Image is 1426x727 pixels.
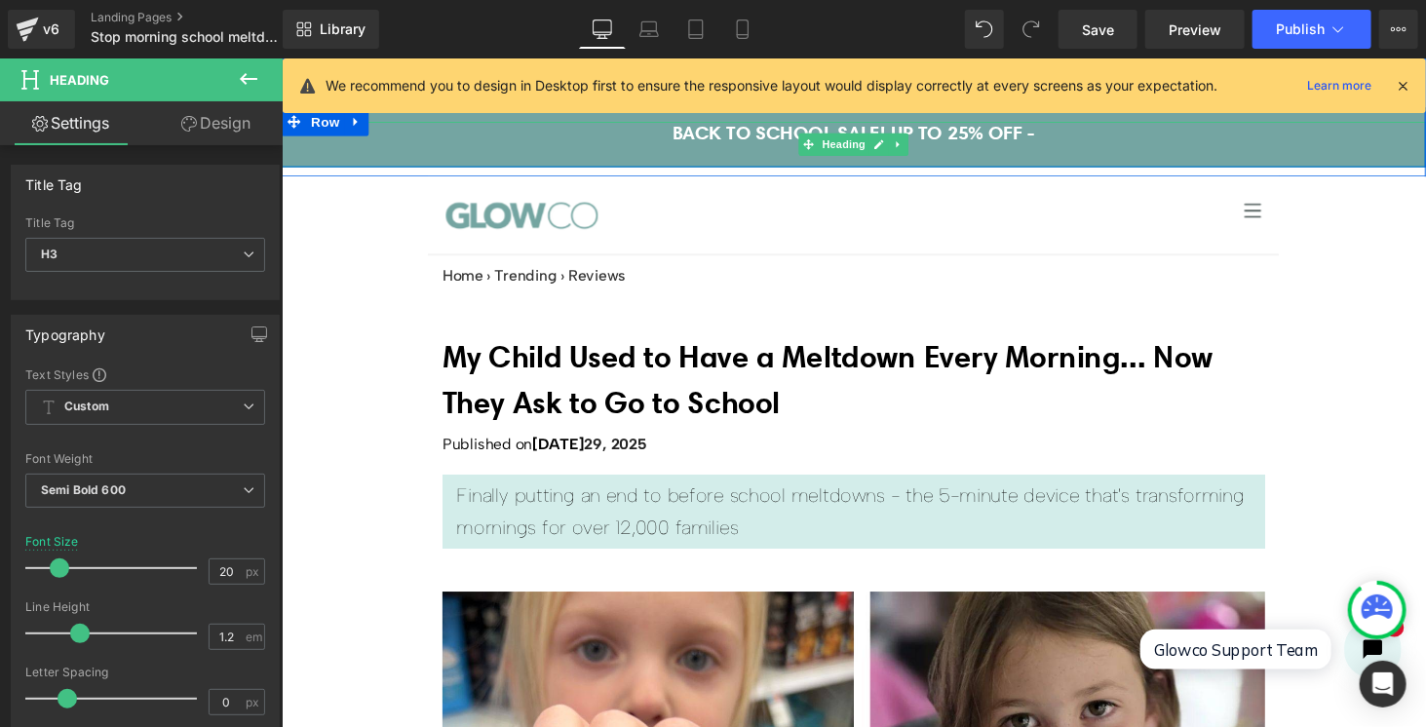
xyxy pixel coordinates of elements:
[1253,10,1371,49] button: Publish
[246,631,262,643] span: em
[1082,19,1114,40] span: Save
[579,10,626,49] a: Desktop
[246,696,262,708] span: px
[777,16,798,35] span: 01
[25,452,265,466] div: Font Weight
[626,10,673,49] a: Laptop
[25,535,79,549] div: Font Size
[283,10,379,49] a: New Library
[25,600,265,614] div: Line Height
[258,388,312,406] strong: [DATE]
[41,482,126,497] b: Semi Bold 600
[673,10,719,49] a: Tablet
[719,10,766,49] a: Mobile
[1276,21,1325,37] span: Publish
[91,29,278,45] span: Stop morning school meltdowns in 5 minutes with CalmCarry
[1299,74,1379,97] a: Learn more
[8,10,75,49] a: v6
[1360,661,1407,708] div: Open Intercom Messenger
[312,388,376,406] strong: 29, 2025
[41,247,58,261] b: H3
[320,20,366,38] span: Library
[166,212,1014,236] p: Home › Trending › Reviews
[965,10,1004,49] button: Undo
[25,51,64,80] span: Row
[554,77,606,100] span: Heading
[64,399,109,415] b: Custom
[39,17,63,42] div: v6
[25,316,105,343] div: Typography
[91,10,315,25] a: Landing Pages
[740,16,761,35] span: 07
[870,563,1171,655] iframe: Tidio Chat
[1145,10,1245,49] a: Preview
[5,16,687,37] h3: BACK TO SCHOOL OFFER |
[180,434,999,500] p: Finally putting an end to before school meltdowns - the 5-minute device that's transforming morni...
[1169,19,1221,40] span: Preview
[50,72,109,88] span: Heading
[626,77,646,100] a: Expand / Collapse
[1379,10,1418,49] button: More
[64,51,90,80] a: Expand / Collapse
[25,216,265,230] div: Title Tag
[246,565,262,578] span: px
[145,101,287,145] a: Design
[25,666,265,679] div: Letter Spacing
[326,75,1217,96] p: We recommend you to design in Desktop first to ensure the responsive layout would display correct...
[166,386,1014,409] p: Published on
[25,366,265,382] div: Text Styles
[703,16,724,35] span: 06
[1012,10,1051,49] button: Redo
[25,166,83,193] div: Title Tag
[166,288,960,373] span: My Child Used to Have a Meltdown Every Morning... Now They Ask to Go to School
[604,16,687,36] span: ENDING IN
